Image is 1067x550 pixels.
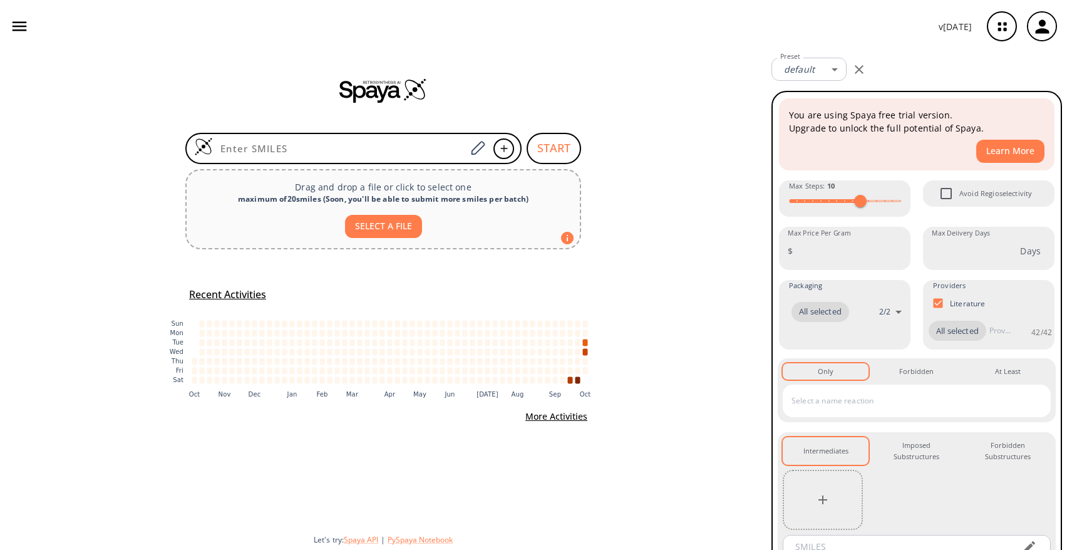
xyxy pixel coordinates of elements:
[789,108,1044,135] p: You are using Spaya free trial version. Upgrade to unlock the full potential of Spaya.
[345,215,422,238] button: SELECT A FILE
[194,137,213,156] img: Logo Spaya
[818,366,833,377] div: Only
[939,20,972,33] p: v [DATE]
[444,391,455,398] text: Jun
[965,437,1051,465] button: Forbidden Substructures
[784,63,815,75] em: default
[899,366,934,377] div: Forbidden
[413,391,426,398] text: May
[170,329,183,336] text: Mon
[780,52,800,61] label: Preset
[249,391,261,398] text: Dec
[950,298,986,309] p: Literature
[316,391,327,398] text: Feb
[879,306,890,317] p: 2 / 2
[378,534,388,545] span: |
[384,391,396,398] text: Apr
[1031,327,1052,338] p: 42 / 42
[929,325,986,338] span: All selected
[520,405,592,428] button: More Activities
[783,363,869,380] button: Only
[791,306,849,318] span: All selected
[783,437,869,465] button: Intermediates
[788,391,1026,411] input: Select a name reaction
[933,180,959,207] span: Avoid Regioselectivity
[477,391,498,398] text: [DATE]
[995,366,1021,377] div: At Least
[788,244,793,257] p: $
[189,391,591,398] g: x-axis tick label
[287,391,297,398] text: Jan
[874,437,959,465] button: Imposed Substructures
[976,140,1044,163] button: Learn More
[314,534,761,545] div: Let's try:
[344,534,378,545] button: Spaya API
[512,391,524,398] text: Aug
[527,133,581,164] button: START
[189,391,200,398] text: Oct
[986,321,1014,341] input: Provider name
[932,229,990,238] label: Max Delivery Days
[213,142,466,155] input: Enter SMILES
[884,440,949,463] div: Imposed Substructures
[975,440,1041,463] div: Forbidden Substructures
[219,391,231,398] text: Nov
[172,339,183,346] text: Tue
[173,376,183,383] text: Sat
[189,288,266,301] h5: Recent Activities
[176,367,183,374] text: Fri
[192,320,588,383] g: cell
[788,229,851,238] label: Max Price Per Gram
[170,320,183,383] g: y-axis tick label
[959,188,1032,199] span: Avoid Regioselectivity
[388,534,453,545] button: PySpaya Notebook
[580,391,591,398] text: Oct
[874,363,959,380] button: Forbidden
[549,391,561,398] text: Sep
[170,348,183,355] text: Wed
[933,280,966,291] span: Providers
[789,180,835,192] span: Max Steps :
[827,181,835,190] strong: 10
[339,78,427,103] img: Spaya logo
[789,280,822,291] span: Packaging
[172,320,183,327] text: Sun
[197,194,570,205] div: maximum of 20 smiles ( Soon, you'll be able to submit more smiles per batch )
[803,445,848,457] div: Intermediates
[171,358,183,365] text: Thu
[197,180,570,194] p: Drag and drop a file or click to select one
[965,363,1051,380] button: At Least
[1020,244,1041,257] p: Days
[184,284,271,305] button: Recent Activities
[346,391,359,398] text: Mar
